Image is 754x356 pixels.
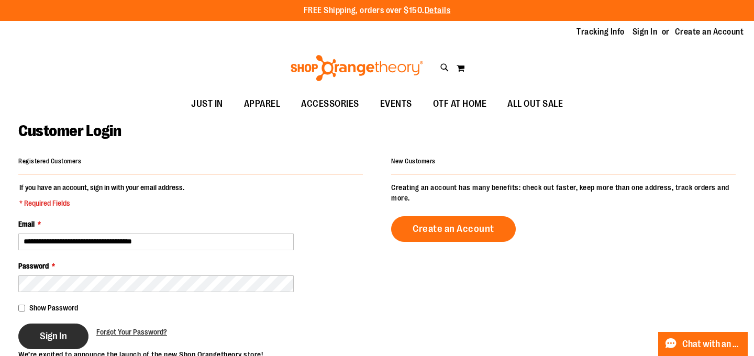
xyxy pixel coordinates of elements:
p: Creating an account has many benefits: check out faster, keep more than one address, track orders... [391,182,736,203]
span: OTF AT HOME [433,92,487,116]
span: Create an Account [413,223,494,235]
button: Sign In [18,324,88,349]
a: Sign In [633,26,658,38]
a: Forgot Your Password? [96,327,167,337]
span: ALL OUT SALE [507,92,563,116]
legend: If you have an account, sign in with your email address. [18,182,185,208]
span: Password [18,262,49,270]
a: Create an Account [391,216,516,242]
a: Details [425,6,451,15]
a: Create an Account [675,26,744,38]
a: Tracking Info [576,26,625,38]
p: FREE Shipping, orders over $150. [304,5,451,17]
span: Sign In [40,330,67,342]
span: ACCESSORIES [301,92,359,116]
span: JUST IN [191,92,223,116]
img: Shop Orangetheory [289,55,425,81]
span: Show Password [29,304,78,312]
strong: Registered Customers [18,158,81,165]
span: Email [18,220,35,228]
button: Chat with an Expert [658,332,748,356]
span: Forgot Your Password? [96,328,167,336]
span: APPAREL [244,92,281,116]
span: EVENTS [380,92,412,116]
strong: New Customers [391,158,436,165]
span: * Required Fields [19,198,184,208]
span: Customer Login [18,122,121,140]
span: Chat with an Expert [682,339,741,349]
